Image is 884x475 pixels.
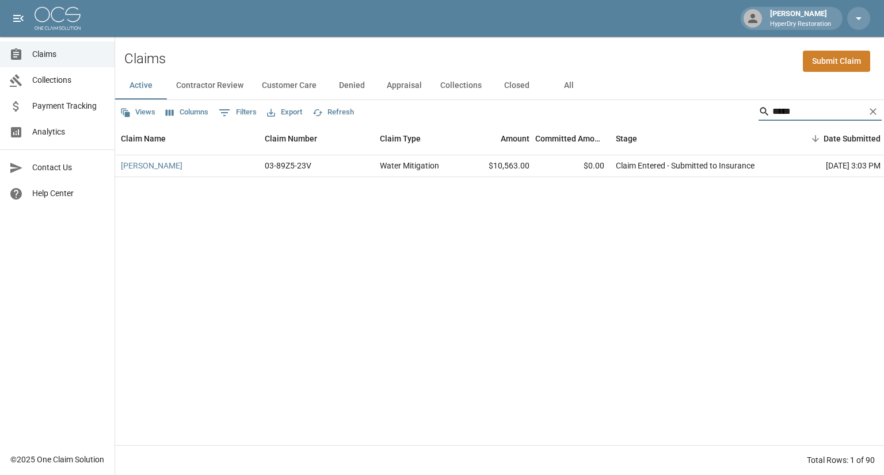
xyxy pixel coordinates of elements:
button: Active [115,72,167,99]
div: Claim Entered - Submitted to Insurance [616,160,755,171]
div: Claim Number [265,122,317,155]
button: All [543,72,595,99]
h2: Claims [124,51,166,67]
div: dynamic tabs [115,72,884,99]
p: HyperDry Restoration [770,20,831,29]
span: Collections [32,74,105,86]
span: Contact Us [32,162,105,174]
div: Amount [501,122,529,155]
span: Claims [32,48,105,60]
div: Total Rows: 1 of 90 [807,454,875,466]
div: $10,563.00 [460,155,535,177]
button: Appraisal [378,72,431,99]
a: [PERSON_NAME] [121,160,182,171]
button: Collections [431,72,491,99]
div: $0.00 [535,155,610,177]
span: Help Center [32,187,105,200]
div: Search [759,102,882,123]
div: [PERSON_NAME] [765,8,836,29]
div: Committed Amount [535,122,604,155]
button: Clear [864,103,882,120]
button: Customer Care [253,72,326,99]
div: Claim Number [259,122,374,155]
div: Amount [460,122,535,155]
div: Claim Type [380,122,421,155]
div: Claim Name [115,122,259,155]
div: Date Submitted [824,122,881,155]
button: Contractor Review [167,72,253,99]
button: Refresh [310,104,357,121]
a: Submit Claim [803,51,870,72]
div: Water Mitigation [380,160,439,171]
button: Select columns [163,104,211,121]
button: Export [264,104,305,121]
div: Claim Type [374,122,460,155]
img: ocs-logo-white-transparent.png [35,7,81,30]
div: © 2025 One Claim Solution [10,454,104,465]
span: Payment Tracking [32,100,105,112]
div: Stage [610,122,783,155]
button: Show filters [216,104,260,122]
span: Analytics [32,126,105,138]
div: Committed Amount [535,122,610,155]
div: Claim Name [121,122,166,155]
div: Stage [616,122,637,155]
div: 03-89Z5-23V [265,160,311,171]
button: Denied [326,72,378,99]
button: Sort [807,131,824,147]
button: open drawer [7,7,30,30]
button: Views [117,104,158,121]
button: Closed [491,72,543,99]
